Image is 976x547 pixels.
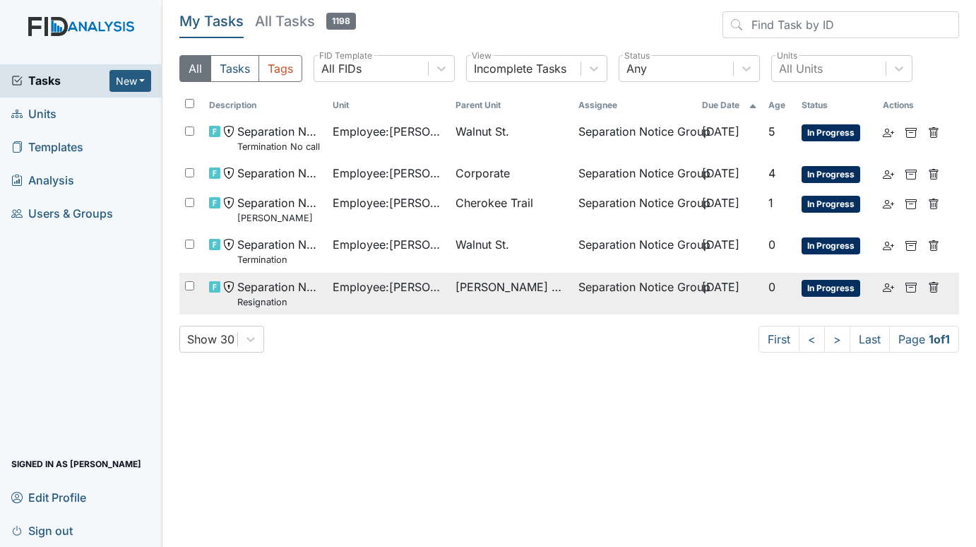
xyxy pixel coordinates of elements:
span: Employee : [PERSON_NAME] [333,165,444,182]
a: Archive [905,278,917,295]
div: All Units [779,60,823,77]
span: Separation Notice Termination No call no show [237,123,321,153]
strong: 1 of 1 [929,332,950,346]
span: [DATE] [702,124,739,139]
span: Separation Notice Resignation [237,278,321,309]
span: Analysis [11,170,74,192]
span: Separation Notice Daryl [237,194,321,225]
td: Separation Notice Group [573,189,696,230]
th: Toggle SortBy [203,93,326,117]
span: [DATE] [702,166,739,180]
span: In Progress [802,166,860,183]
span: 0 [768,280,775,294]
span: Separation Notice [237,165,321,182]
a: Tasks [11,72,109,89]
a: Archive [905,236,917,253]
span: 0 [768,237,775,252]
td: Separation Notice Group [573,273,696,314]
span: 5 [768,124,775,139]
span: Sign out [11,519,73,541]
a: Delete [928,194,939,211]
input: Find Task by ID [722,11,959,38]
th: Actions [877,93,948,117]
span: Employee : [PERSON_NAME] [333,123,444,140]
small: Resignation [237,295,321,309]
button: Tags [258,55,302,82]
td: Separation Notice Group [573,117,696,159]
span: Edit Profile [11,486,86,508]
th: Assignee [573,93,696,117]
span: Separation Notice Termination [237,236,321,266]
span: Cherokee Trail [456,194,533,211]
div: Any [626,60,647,77]
span: Signed in as [PERSON_NAME] [11,453,141,475]
a: Delete [928,278,939,295]
span: [DATE] [702,280,739,294]
th: Toggle SortBy [450,93,573,117]
span: 1198 [326,13,356,30]
div: Show 30 [187,331,234,348]
span: Users & Groups [11,203,113,225]
a: Delete [928,165,939,182]
a: First [758,326,799,353]
a: < [799,326,825,353]
span: Page [889,326,959,353]
span: Corporate [456,165,510,182]
td: Separation Notice Group [573,230,696,272]
a: Archive [905,123,917,140]
span: Employee : [PERSON_NAME] [333,194,444,211]
h5: All Tasks [255,11,356,31]
span: In Progress [802,196,860,213]
small: Termination No call no show [237,140,321,153]
a: Archive [905,165,917,182]
button: Tasks [210,55,259,82]
a: Last [850,326,890,353]
span: 4 [768,166,775,180]
span: Templates [11,136,83,158]
span: 1 [768,196,773,210]
nav: task-pagination [758,326,959,353]
span: Walnut St. [456,236,509,253]
span: [PERSON_NAME] Loop [456,278,567,295]
a: > [824,326,850,353]
th: Toggle SortBy [327,93,450,117]
small: Termination [237,253,321,266]
span: Employee : [PERSON_NAME], Jyqeshula [333,278,444,295]
span: [DATE] [702,196,739,210]
div: Incomplete Tasks [474,60,566,77]
th: Toggle SortBy [796,93,877,117]
div: Type filter [179,55,302,82]
button: All [179,55,211,82]
button: New [109,70,152,92]
td: Separation Notice Group [573,159,696,189]
h5: My Tasks [179,11,244,31]
span: Employee : [PERSON_NAME] [333,236,444,253]
a: Archive [905,194,917,211]
th: Toggle SortBy [763,93,796,117]
input: Toggle All Rows Selected [185,99,194,108]
span: In Progress [802,280,860,297]
span: Units [11,103,56,125]
th: Toggle SortBy [696,93,763,117]
a: Delete [928,236,939,253]
span: In Progress [802,124,860,141]
span: [DATE] [702,237,739,252]
div: All FIDs [321,60,362,77]
a: Delete [928,123,939,140]
span: In Progress [802,237,860,254]
small: [PERSON_NAME] [237,211,321,225]
span: Walnut St. [456,123,509,140]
